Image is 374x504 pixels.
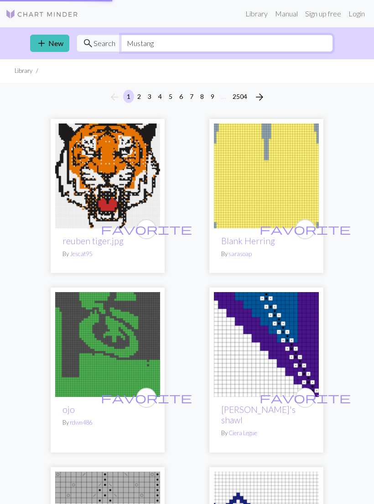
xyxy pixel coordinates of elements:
a: New [30,35,69,52]
a: rdwn486 [70,419,92,426]
i: favourite [101,220,192,238]
a: CLAIRE's shawl part 1 [214,339,319,348]
button: 5 [165,90,176,103]
a: Ciera Legue [229,429,257,437]
a: [PERSON_NAME]'s shawl [221,404,296,425]
p: By [221,250,312,258]
p: By [221,429,312,437]
span: arrow_forward [254,91,265,103]
button: favourite [136,219,156,239]
nav: Page navigation [105,90,269,104]
img: CLAIRE's shawl part 1 [214,292,319,397]
img: Logo [5,9,78,20]
a: Blank Herring [214,170,319,179]
button: 2 [134,90,145,103]
span: favorite [101,222,192,236]
a: reuben tiger.jpg [62,236,124,246]
button: Next [250,90,269,104]
button: 2504 [229,90,251,103]
img: ojo [55,292,160,397]
img: reuben tiger.jpg [55,123,160,228]
a: Sign up free [301,5,345,23]
a: Login [345,5,369,23]
p: By [62,418,153,427]
button: favourite [295,219,315,239]
img: Blank Herring [214,123,319,228]
button: 1 [123,90,134,103]
span: add [36,37,47,50]
a: Blank Herring [221,236,275,246]
i: favourite [260,220,351,238]
button: 4 [155,90,166,103]
span: Search [93,38,115,49]
a: sarasoap [229,250,252,257]
a: reuben tiger.jpg [55,170,160,179]
button: favourite [295,388,315,408]
button: 7 [186,90,197,103]
a: ojo [55,339,160,348]
a: ojo [62,404,75,415]
a: Jescat95 [70,250,92,257]
a: Manual [271,5,301,23]
span: favorite [101,391,192,405]
a: Library [242,5,271,23]
p: By [62,250,153,258]
button: 9 [207,90,218,103]
span: favorite [260,391,351,405]
li: Library [15,67,32,75]
i: Next [254,92,265,103]
button: 3 [144,90,155,103]
i: favourite [101,389,192,407]
button: 8 [197,90,208,103]
span: search [83,37,93,50]
button: 6 [176,90,187,103]
span: favorite [260,222,351,236]
button: favourite [136,388,156,408]
i: favourite [260,389,351,407]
